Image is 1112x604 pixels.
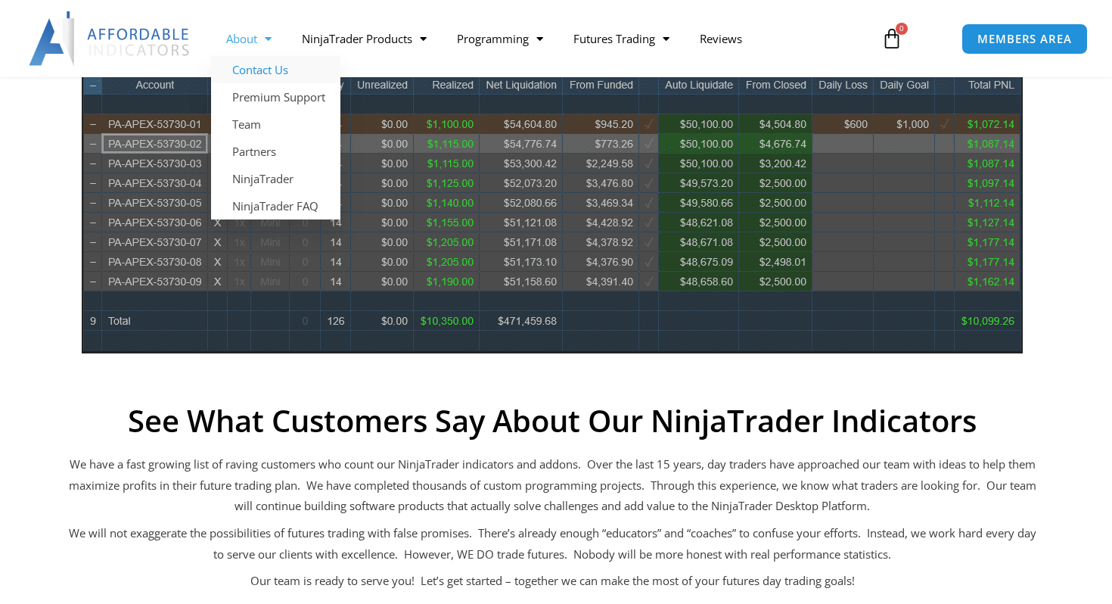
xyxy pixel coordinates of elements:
[68,523,1036,565] p: We will not exaggerate the possibilities of futures trading with false promises. There’s already ...
[211,56,340,83] a: Contact Us
[859,17,925,61] a: 0
[211,192,340,219] a: NinjaTrader FAQ
[68,454,1036,518] p: We have a fast growing list of raving customers who count our NinjaTrader indicators and addons. ...
[68,403,1036,439] h2: See What Customers Say About Our NinjaTrader Indicators
[211,21,287,56] a: About
[29,11,191,66] img: LogoAI | Affordable Indicators – NinjaTrader
[211,83,340,111] a: Premium Support
[977,33,1072,45] span: MEMBERS AREA
[287,21,442,56] a: NinjaTrader Products
[211,111,340,138] a: Team
[211,56,340,219] ul: About
[442,21,558,56] a: Programming
[685,21,757,56] a: Reviews
[961,23,1088,54] a: MEMBERS AREA
[211,165,340,192] a: NinjaTrader
[896,23,908,35] span: 0
[211,138,340,165] a: Partners
[211,21,868,56] nav: Menu
[68,571,1036,592] p: Our team is ready to serve you! Let’s get started – together we can make the most of your futures...
[558,21,685,56] a: Futures Trading
[82,73,1023,353] img: wideview8 28 2 | Affordable Indicators – NinjaTrader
